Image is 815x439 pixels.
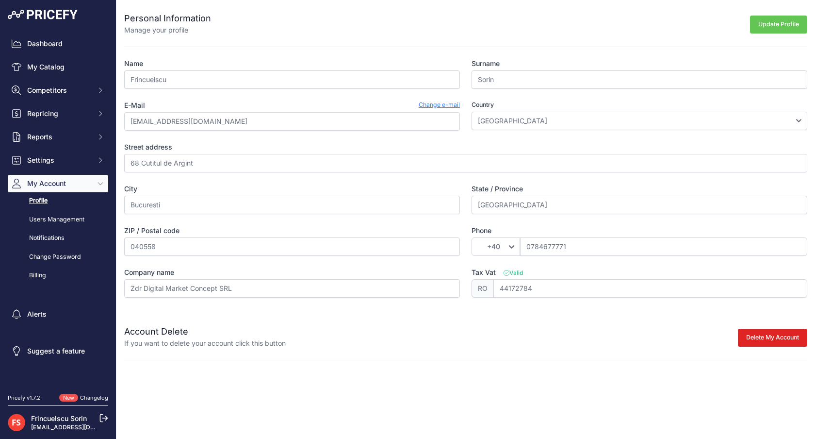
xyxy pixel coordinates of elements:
span: Valid [504,269,523,276]
a: My Catalog [8,58,108,76]
button: Competitors [8,82,108,99]
p: If you want to delete your account click this button [124,338,286,348]
label: Company name [124,268,460,277]
span: RO [472,279,493,298]
label: Street address [124,142,807,152]
span: Reports [27,132,91,142]
button: Delete My Account [738,329,807,347]
button: Reports [8,128,108,146]
a: Notifications [8,230,108,247]
a: Frincuelscu Sorin [31,414,87,422]
label: ZIP / Postal code [124,226,460,236]
button: My Account [8,175,108,192]
a: Alerts [8,305,108,323]
label: Name [124,59,460,68]
label: City [124,184,460,194]
a: [EMAIL_ADDRESS][DOMAIN_NAME] [31,423,132,431]
nav: Sidebar [8,35,108,382]
span: Competitors [27,85,91,95]
label: Surname [472,59,807,68]
span: Tax Vat [472,268,496,276]
label: Country [472,101,807,110]
a: Users Management [8,211,108,228]
a: Dashboard [8,35,108,52]
a: Billing [8,267,108,284]
button: Repricing [8,105,108,122]
a: Changelog [80,394,108,401]
a: Suggest a feature [8,342,108,360]
label: Phone [472,226,807,236]
button: Update Profile [750,16,807,34]
span: Repricing [27,109,91,118]
a: Change e-mail [419,101,460,110]
div: Pricefy v1.7.2 [8,394,40,402]
label: State / Province [472,184,807,194]
button: Settings [8,152,108,169]
a: Profile [8,192,108,209]
h2: Account Delete [124,325,286,338]
h2: Personal Information [124,12,211,25]
label: E-Mail [124,101,145,110]
img: Pricefy Logo [8,10,78,19]
span: New [59,394,78,402]
span: Settings [27,155,91,165]
span: My Account [27,179,91,188]
a: Change Password [8,249,108,266]
p: Manage your profile [124,25,211,35]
